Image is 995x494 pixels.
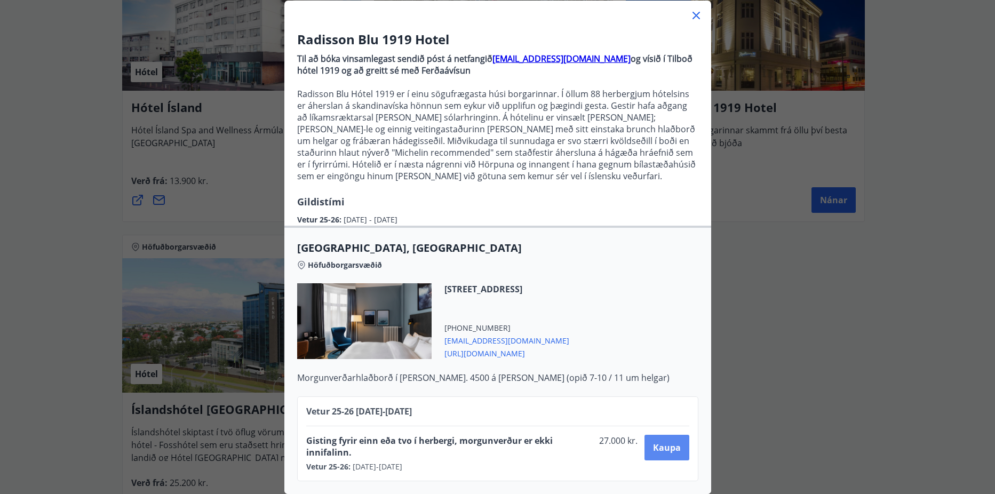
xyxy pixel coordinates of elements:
[297,195,345,208] span: Gildistími
[297,214,344,225] span: Vetur 25-26 :
[297,241,698,256] span: [GEOGRAPHIC_DATA], [GEOGRAPHIC_DATA]
[297,372,698,384] p: Morgunverðarhlaðborð í [PERSON_NAME]. 4500 á [PERSON_NAME] (opið 7-10 / 11 um helgar)
[297,88,698,182] p: Radisson Blu Hótel 1919 er í einu sögufrægasta húsi borgarinnar. Í öllum 88 herbergjum hótelsins ...
[444,346,569,359] span: [URL][DOMAIN_NAME]
[444,283,569,295] span: [STREET_ADDRESS]
[297,53,492,65] strong: Til að bóka vinsamlegast sendið póst á netfangið
[492,53,631,65] a: [EMAIL_ADDRESS][DOMAIN_NAME]
[308,260,382,270] span: Höfuðborgarsvæðið
[344,214,397,225] span: [DATE] - [DATE]
[297,30,698,49] h3: Radisson Blu 1919 Hotel
[297,53,692,76] strong: og vísið í Tilboð hótel 1919 og að greitt sé með Ferðaávísun
[306,405,412,417] span: Vetur 25-26 [DATE] - [DATE]
[444,333,569,346] span: [EMAIL_ADDRESS][DOMAIN_NAME]
[444,323,569,333] span: [PHONE_NUMBER]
